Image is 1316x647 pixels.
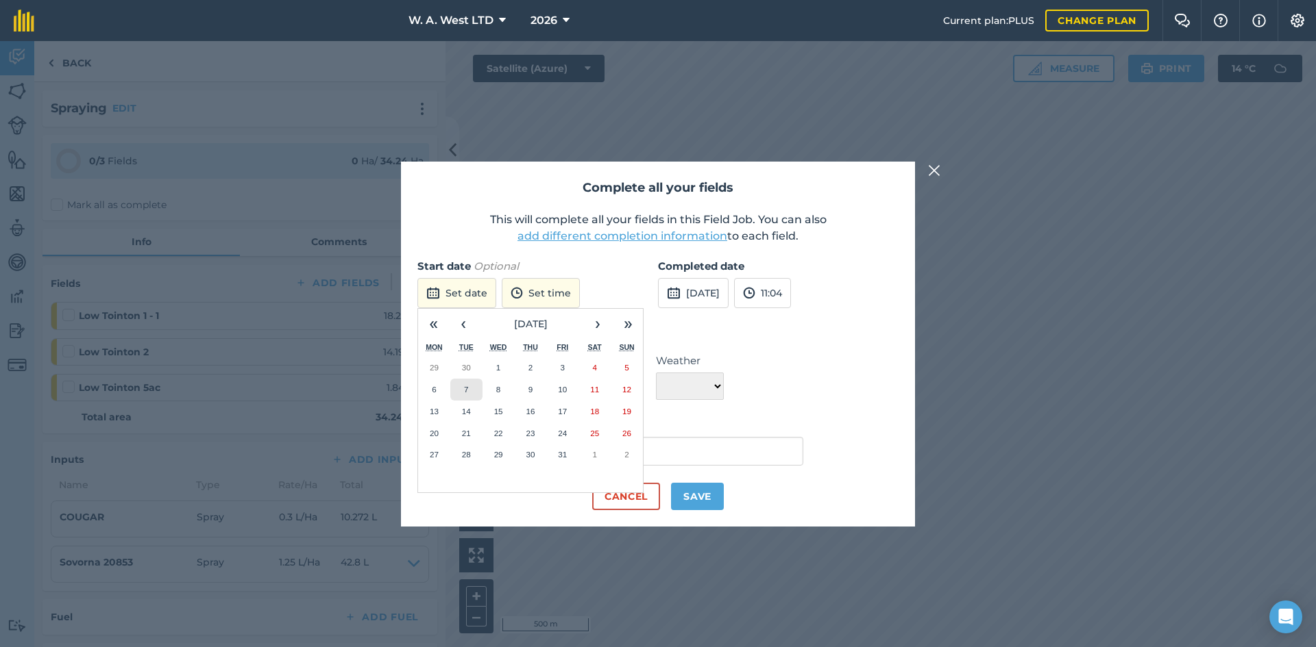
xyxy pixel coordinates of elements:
[430,363,439,372] abbr: 29 September 2025
[462,363,471,372] abbr: 30 September 2025
[546,401,578,422] button: 17 October 2025
[743,285,755,301] img: svg+xml;base64,PD94bWwgdmVyc2lvbj0iMS4wIiBlbmNvZGluZz0idXRmLTgiPz4KPCEtLSBHZW5lcmF0b3I6IEFkb2JlIE...
[418,422,450,444] button: 20 October 2025
[658,278,729,308] button: [DATE]
[578,357,611,379] button: 4 October 2025
[578,401,611,422] button: 18 October 2025
[417,259,471,272] strong: Start date
[490,343,507,351] abbr: Wednesday
[590,407,599,416] abbr: 18 October 2025
[515,444,547,466] button: 30 October 2025
[430,407,439,416] abbr: 13 October 2025
[418,357,450,379] button: 29 September 2025
[494,429,503,437] abbr: 22 October 2025
[459,343,474,351] abbr: Tuesday
[426,343,443,351] abbr: Monday
[557,343,568,351] abbr: Friday
[528,385,533,394] abbr: 9 October 2025
[558,385,567,394] abbr: 10 October 2025
[528,363,533,372] abbr: 2 October 2025
[417,324,899,342] h3: Weather
[515,401,547,422] button: 16 October 2025
[558,407,567,416] abbr: 17 October 2025
[590,429,599,437] abbr: 25 October 2025
[483,422,515,444] button: 22 October 2025
[450,401,483,422] button: 14 October 2025
[592,363,596,372] abbr: 4 October 2025
[483,357,515,379] button: 1 October 2025
[494,407,503,416] abbr: 15 October 2025
[526,429,535,437] abbr: 23 October 2025
[588,343,602,351] abbr: Saturday
[656,353,724,369] label: Weather
[578,422,611,444] button: 25 October 2025
[526,450,535,459] abbr: 30 October 2025
[450,357,483,379] button: 30 September 2025
[526,407,535,416] abbr: 16 October 2025
[418,379,450,401] button: 6 October 2025
[613,309,643,339] button: »
[531,12,557,29] span: 2026
[558,429,567,437] abbr: 24 October 2025
[611,444,643,466] button: 2 November 2025
[561,363,565,372] abbr: 3 October 2025
[14,10,34,31] img: fieldmargin Logo
[483,444,515,466] button: 29 October 2025
[611,401,643,422] button: 19 October 2025
[658,259,744,272] strong: Completed date
[592,450,596,459] abbr: 1 November 2025
[546,357,578,379] button: 3 October 2025
[546,379,578,401] button: 10 October 2025
[514,318,548,330] span: [DATE]
[462,429,471,437] abbr: 21 October 2025
[418,401,450,422] button: 13 October 2025
[546,444,578,466] button: 31 October 2025
[1213,14,1229,27] img: A question mark icon
[1174,14,1191,27] img: Two speech bubbles overlapping with the left bubble in the forefront
[622,429,631,437] abbr: 26 October 2025
[667,285,681,301] img: svg+xml;base64,PD94bWwgdmVyc2lvbj0iMS4wIiBlbmNvZGluZz0idXRmLTgiPz4KPCEtLSBHZW5lcmF0b3I6IEFkb2JlIE...
[483,401,515,422] button: 15 October 2025
[511,285,523,301] img: svg+xml;base64,PD94bWwgdmVyc2lvbj0iMS4wIiBlbmNvZGluZz0idXRmLTgiPz4KPCEtLSBHZW5lcmF0b3I6IEFkb2JlIE...
[496,363,500,372] abbr: 1 October 2025
[494,450,503,459] abbr: 29 October 2025
[483,379,515,401] button: 8 October 2025
[1045,10,1149,31] a: Change plan
[430,450,439,459] abbr: 27 October 2025
[417,178,899,198] h2: Complete all your fields
[515,379,547,401] button: 9 October 2025
[418,309,448,339] button: «
[450,444,483,466] button: 28 October 2025
[1289,14,1306,27] img: A cog icon
[517,228,727,244] button: add different completion information
[478,309,583,339] button: [DATE]
[622,385,631,394] abbr: 12 October 2025
[619,343,634,351] abbr: Sunday
[474,259,519,272] em: Optional
[464,385,468,394] abbr: 7 October 2025
[558,450,567,459] abbr: 31 October 2025
[409,12,493,29] span: W. A. West LTD
[578,444,611,466] button: 1 November 2025
[611,379,643,401] button: 12 October 2025
[671,483,724,510] button: Save
[515,357,547,379] button: 2 October 2025
[624,450,629,459] abbr: 2 November 2025
[611,357,643,379] button: 5 October 2025
[523,343,538,351] abbr: Thursday
[622,407,631,416] abbr: 19 October 2025
[592,483,660,510] button: Cancel
[417,212,899,244] p: This will complete all your fields in this Field Job. You can also to each field.
[943,13,1034,28] span: Current plan : PLUS
[590,385,599,394] abbr: 11 October 2025
[928,162,940,179] img: svg+xml;base64,PHN2ZyB4bWxucz0iaHR0cDovL3d3dy53My5vcmcvMjAwMC9zdmciIHdpZHRoPSIyMiIgaGVpZ2h0PSIzMC...
[432,385,436,394] abbr: 6 October 2025
[624,363,629,372] abbr: 5 October 2025
[448,309,478,339] button: ‹
[462,407,471,416] abbr: 14 October 2025
[502,278,580,308] button: Set time
[1269,600,1302,633] div: Open Intercom Messenger
[418,444,450,466] button: 27 October 2025
[450,422,483,444] button: 21 October 2025
[611,422,643,444] button: 26 October 2025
